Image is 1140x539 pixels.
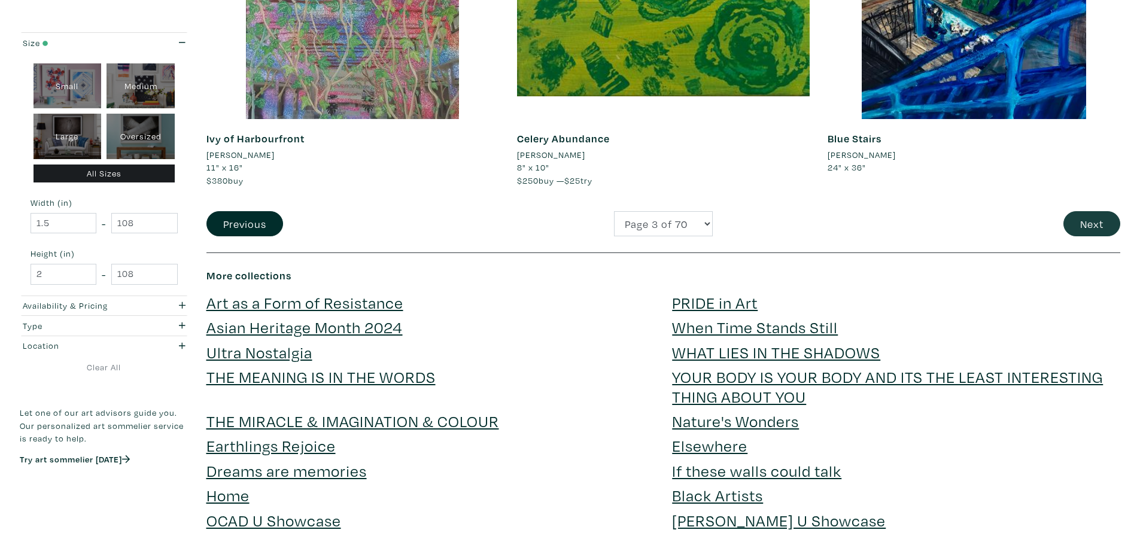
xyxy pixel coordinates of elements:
[206,410,499,431] a: THE MIRACLE & IMAGINATION & COLOUR
[672,435,747,456] a: Elsewhere
[1063,211,1120,237] button: Next
[206,510,341,531] a: OCAD U Showcase
[672,410,799,431] a: Nature's Wonders
[206,435,336,456] a: Earthlings Rejoice
[672,292,758,313] a: PRIDE in Art
[102,266,106,282] span: -
[206,211,283,237] button: Previous
[20,477,189,503] iframe: Customer reviews powered by Trustpilot
[34,63,102,109] div: Small
[102,215,106,232] span: -
[828,148,1120,162] a: [PERSON_NAME]
[107,114,175,159] div: Oversized
[517,148,810,162] a: [PERSON_NAME]
[828,148,896,162] li: [PERSON_NAME]
[206,460,367,481] a: Dreams are memories
[206,132,305,145] a: Ivy of Harbourfront
[206,148,499,162] a: [PERSON_NAME]
[23,36,141,50] div: Size
[672,485,763,505] a: Black Artists
[517,132,610,145] a: Celery Abundance
[34,165,175,183] div: All Sizes
[517,148,585,162] li: [PERSON_NAME]
[206,366,436,387] a: THE MEANING IS IN THE WORDS
[20,33,189,53] button: Size
[564,175,580,186] span: $25
[672,366,1103,406] a: YOUR BODY IS YOUR BODY AND ITS THE LEAST INTERESTING THING ABOUT YOU
[517,175,592,186] span: buy — try
[206,342,312,363] a: Ultra Nostalgia
[31,249,178,258] small: Height (in)
[206,148,275,162] li: [PERSON_NAME]
[206,269,1121,282] h6: More collections
[20,406,189,445] p: Let one of our art advisors guide you. Our personalized art sommelier service is ready to help.
[206,316,403,337] a: Asian Heritage Month 2024
[206,175,228,186] span: $380
[31,199,178,207] small: Width (in)
[517,162,549,173] span: 8" x 10"
[672,510,886,531] a: [PERSON_NAME] U Showcase
[23,299,141,312] div: Availability & Pricing
[20,316,189,336] button: Type
[206,175,244,186] span: buy
[517,175,539,186] span: $250
[828,162,866,173] span: 24" x 36"
[206,162,243,173] span: 11" x 16"
[20,296,189,316] button: Availability & Pricing
[672,316,838,337] a: When Time Stands Still
[672,460,841,481] a: If these walls could talk
[206,485,250,505] a: Home
[206,292,403,313] a: Art as a Form of Resistance
[20,361,189,374] a: Clear All
[20,336,189,356] button: Location
[828,132,881,145] a: Blue Stairs
[20,453,130,465] a: Try art sommelier [DATE]
[23,319,141,333] div: Type
[23,339,141,352] div: Location
[34,114,102,159] div: Large
[672,342,880,363] a: WHAT LIES IN THE SHADOWS
[107,63,175,109] div: Medium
